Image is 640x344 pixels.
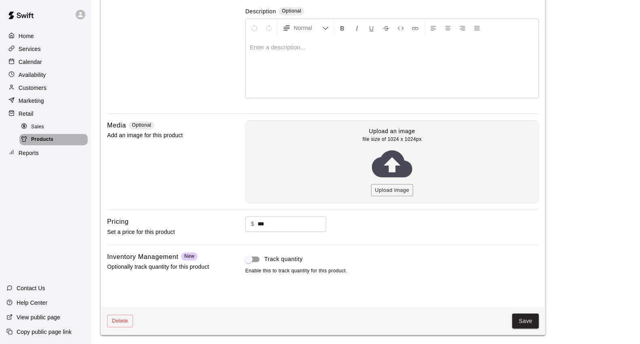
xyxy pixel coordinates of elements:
[6,69,84,81] a: Availability
[379,21,393,35] button: Format Strikethrough
[264,255,303,263] span: Track quantity
[294,24,322,32] span: Normal
[247,21,261,35] button: Undo
[17,284,45,292] p: Contact Us
[132,122,151,128] span: Optional
[107,217,129,227] h6: Pricing
[6,108,84,120] a: Retail
[282,8,301,14] span: Optional
[6,56,84,68] a: Calendar
[107,252,178,262] h6: Inventory Management
[350,21,364,35] button: Format Italics
[456,21,469,35] button: Right Align
[6,43,84,55] a: Services
[363,136,422,144] span: file size of 1024 x 1024px
[262,21,276,35] button: Redo
[19,71,46,79] p: Availability
[107,120,126,131] h6: Media
[369,127,415,136] p: Upload an image
[6,82,84,94] a: Customers
[17,313,60,321] p: View public page
[245,7,276,17] label: Description
[19,121,88,133] div: Sales
[512,314,539,329] button: Save
[336,21,349,35] button: Format Bold
[470,21,484,35] button: Justify Align
[441,21,455,35] button: Center Align
[17,328,72,336] p: Copy public page link
[371,184,414,197] button: Upload image
[365,21,378,35] button: Format Underline
[245,267,539,275] span: Enable this to track quantity for this product.
[31,123,44,131] span: Sales
[19,110,34,118] p: Retail
[251,220,254,228] p: $
[17,299,47,307] p: Help Center
[19,32,34,40] p: Home
[107,262,220,272] p: Optionally track quantity for this product
[184,253,194,259] span: New
[427,21,440,35] button: Left Align
[19,97,44,105] p: Marketing
[107,130,220,140] p: Add an image for this product
[394,21,408,35] button: Insert Code
[19,58,42,66] p: Calendar
[6,95,84,107] a: Marketing
[6,30,84,42] a: Home
[19,149,39,157] p: Reports
[19,134,88,145] div: Products
[107,315,133,327] button: Delete
[19,84,46,92] p: Customers
[408,21,422,35] button: Insert Link
[279,21,332,35] button: Formatting Options
[31,136,53,144] span: Products
[6,147,84,159] a: Reports
[19,133,91,146] a: Products
[19,45,41,53] p: Services
[19,121,91,133] a: Sales
[107,227,220,237] p: Set a price for this product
